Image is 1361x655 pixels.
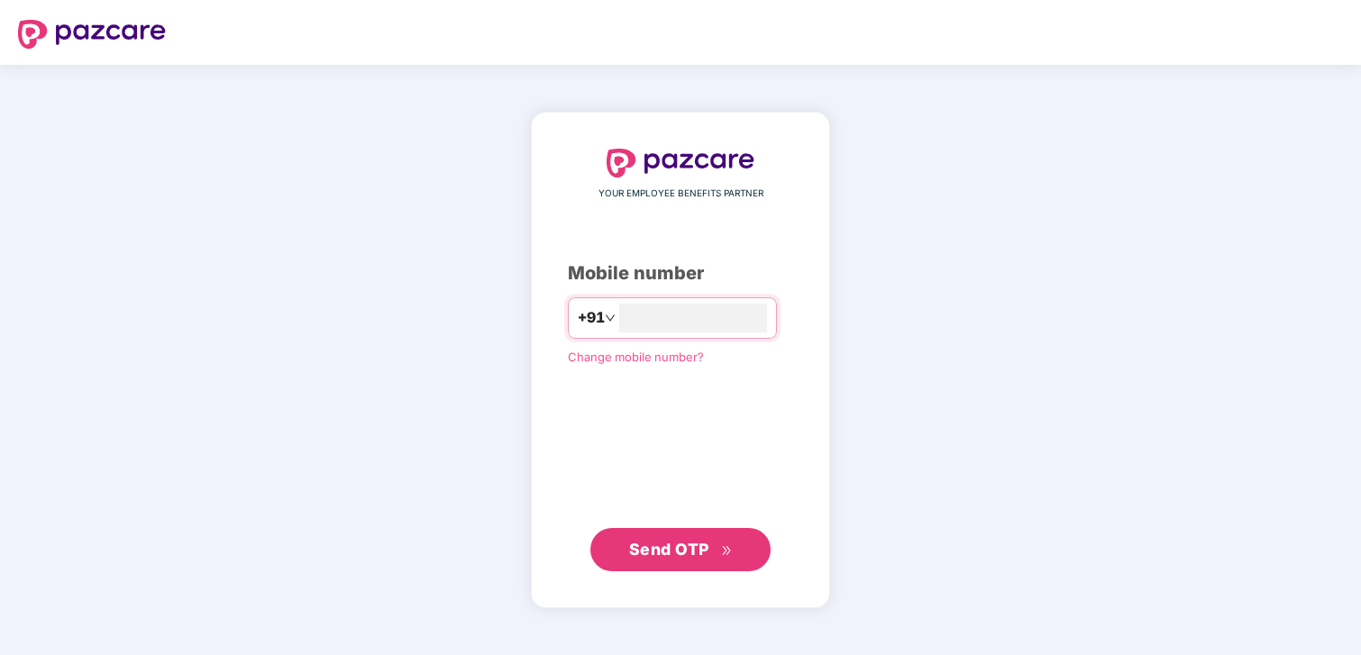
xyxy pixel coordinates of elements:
[629,540,709,559] span: Send OTP
[568,259,793,287] div: Mobile number
[578,306,605,329] span: +91
[18,20,166,49] img: logo
[598,186,763,201] span: YOUR EMPLOYEE BENEFITS PARTNER
[568,350,704,364] a: Change mobile number?
[605,313,616,323] span: down
[721,545,733,557] span: double-right
[590,528,771,571] button: Send OTPdouble-right
[607,149,754,177] img: logo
